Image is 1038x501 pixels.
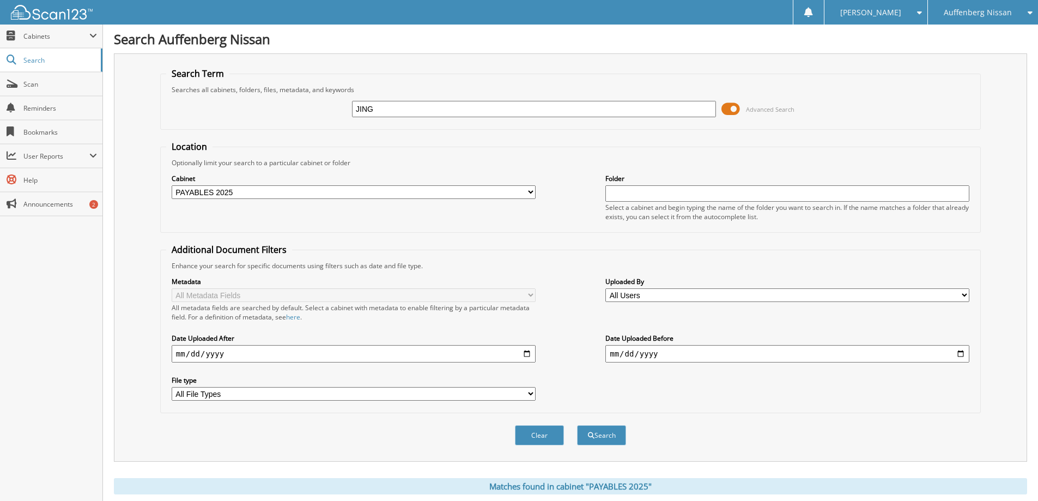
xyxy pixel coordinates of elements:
[172,334,536,343] label: Date Uploaded After
[114,478,1027,494] div: Matches found in cabinet "PAYABLES 2025"
[605,174,969,183] label: Folder
[166,158,975,167] div: Optionally limit your search to a particular cabinet or folder
[605,203,969,221] div: Select a cabinet and begin typing the name of the folder you want to search in. If the name match...
[23,104,97,113] span: Reminders
[166,68,229,80] legend: Search Term
[172,277,536,286] label: Metadata
[166,261,975,270] div: Enhance your search for specific documents using filters such as date and file type.
[166,141,213,153] legend: Location
[89,200,98,209] div: 2
[23,176,97,185] span: Help
[172,303,536,322] div: All metadata fields are searched by default. Select a cabinet with metadata to enable filtering b...
[11,5,93,20] img: scan123-logo-white.svg
[286,312,300,322] a: here
[515,425,564,445] button: Clear
[172,345,536,363] input: start
[23,200,97,209] span: Announcements
[605,334,969,343] label: Date Uploaded Before
[23,128,97,137] span: Bookmarks
[577,425,626,445] button: Search
[23,32,89,41] span: Cabinets
[605,345,969,363] input: end
[840,9,901,16] span: [PERSON_NAME]
[944,9,1012,16] span: Auffenberg Nissan
[746,105,794,113] span: Advanced Search
[172,376,536,385] label: File type
[605,277,969,286] label: Uploaded By
[172,174,536,183] label: Cabinet
[23,80,97,89] span: Scan
[166,244,292,256] legend: Additional Document Filters
[166,85,975,94] div: Searches all cabinets, folders, files, metadata, and keywords
[114,30,1027,48] h1: Search Auffenberg Nissan
[23,152,89,161] span: User Reports
[23,56,95,65] span: Search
